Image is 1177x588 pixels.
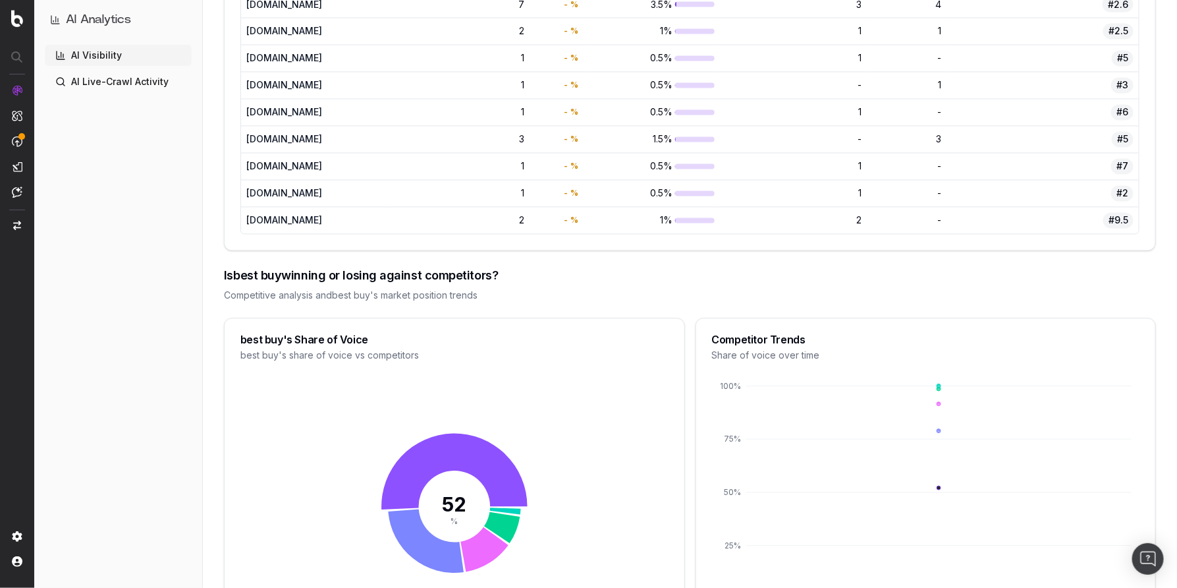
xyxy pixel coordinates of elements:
[1111,159,1134,175] span: #7
[872,214,941,227] div: -
[246,160,385,173] div: [DOMAIN_NAME]
[712,349,1140,363] div: Share of voice over time
[595,52,715,65] div: 0.5%
[724,541,740,551] tspan: 25%
[12,85,22,96] img: Analytics
[45,45,192,66] a: AI Visibility
[872,133,941,146] div: 3
[570,26,578,37] span: %
[11,10,23,27] img: Botify logo
[725,133,862,146] div: -
[725,160,862,173] div: 1
[872,160,941,173] div: -
[872,52,941,65] div: -
[555,79,585,92] div: -
[224,289,1156,303] div: Competitive analysis and best buy 's market position trends
[442,493,466,517] tspan: 52
[13,221,21,230] img: Switch project
[1111,78,1134,94] span: #3
[555,160,585,173] div: -
[50,11,186,29] button: AI Analytics
[555,25,585,38] div: -
[45,71,192,92] a: AI Live-Crawl Activity
[555,133,585,146] div: -
[240,335,669,345] div: best buy's Share of Voice
[719,382,740,392] tspan: 100%
[595,25,715,38] div: 1%
[555,187,585,200] div: -
[725,79,862,92] div: -
[1103,24,1134,40] span: #2.5
[725,187,862,200] div: 1
[725,25,862,38] div: 1
[1111,186,1134,202] span: #2
[12,136,22,147] img: Activation
[12,162,22,172] img: Studio
[725,52,862,65] div: 1
[555,106,585,119] div: -
[570,134,578,145] span: %
[570,53,578,64] span: %
[725,214,862,227] div: 2
[595,106,715,119] div: 0.5%
[555,214,585,227] div: -
[712,335,1140,345] div: Competitor Trends
[246,187,385,200] div: [DOMAIN_NAME]
[570,189,578,199] span: %
[872,25,941,38] div: 1
[723,434,740,444] tspan: 75%
[595,133,715,146] div: 1.5%
[479,52,524,65] div: 1
[479,106,524,119] div: 1
[479,187,524,200] div: 1
[570,162,578,172] span: %
[595,187,715,200] div: 0.5%
[570,107,578,118] span: %
[246,52,385,65] div: [DOMAIN_NAME]
[12,556,22,567] img: My account
[479,133,524,146] div: 3
[723,488,740,498] tspan: 50%
[240,349,669,363] div: best buy's share of voice vs competitors
[479,214,524,227] div: 2
[246,25,385,38] div: [DOMAIN_NAME]
[479,79,524,92] div: 1
[12,531,22,542] img: Setting
[12,187,22,198] img: Assist
[570,216,578,226] span: %
[1132,543,1164,575] div: Open Intercom Messenger
[595,214,715,227] div: 1%
[1111,105,1134,121] span: #6
[872,106,941,119] div: -
[451,517,458,527] tspan: %
[872,79,941,92] div: 1
[479,160,524,173] div: 1
[246,133,385,146] div: [DOMAIN_NAME]
[570,80,578,91] span: %
[246,106,385,119] div: [DOMAIN_NAME]
[555,52,585,65] div: -
[246,79,385,92] div: [DOMAIN_NAME]
[595,160,715,173] div: 0.5%
[66,11,131,29] h1: AI Analytics
[224,267,1156,285] div: Is best buy winning or losing against competitors?
[12,110,22,121] img: Intelligence
[725,106,862,119] div: 1
[1112,132,1134,148] span: #5
[1103,213,1134,229] span: #9.5
[246,214,385,227] div: [DOMAIN_NAME]
[479,25,524,38] div: 2
[1112,51,1134,67] span: #5
[595,79,715,92] div: 0.5%
[872,187,941,200] div: -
